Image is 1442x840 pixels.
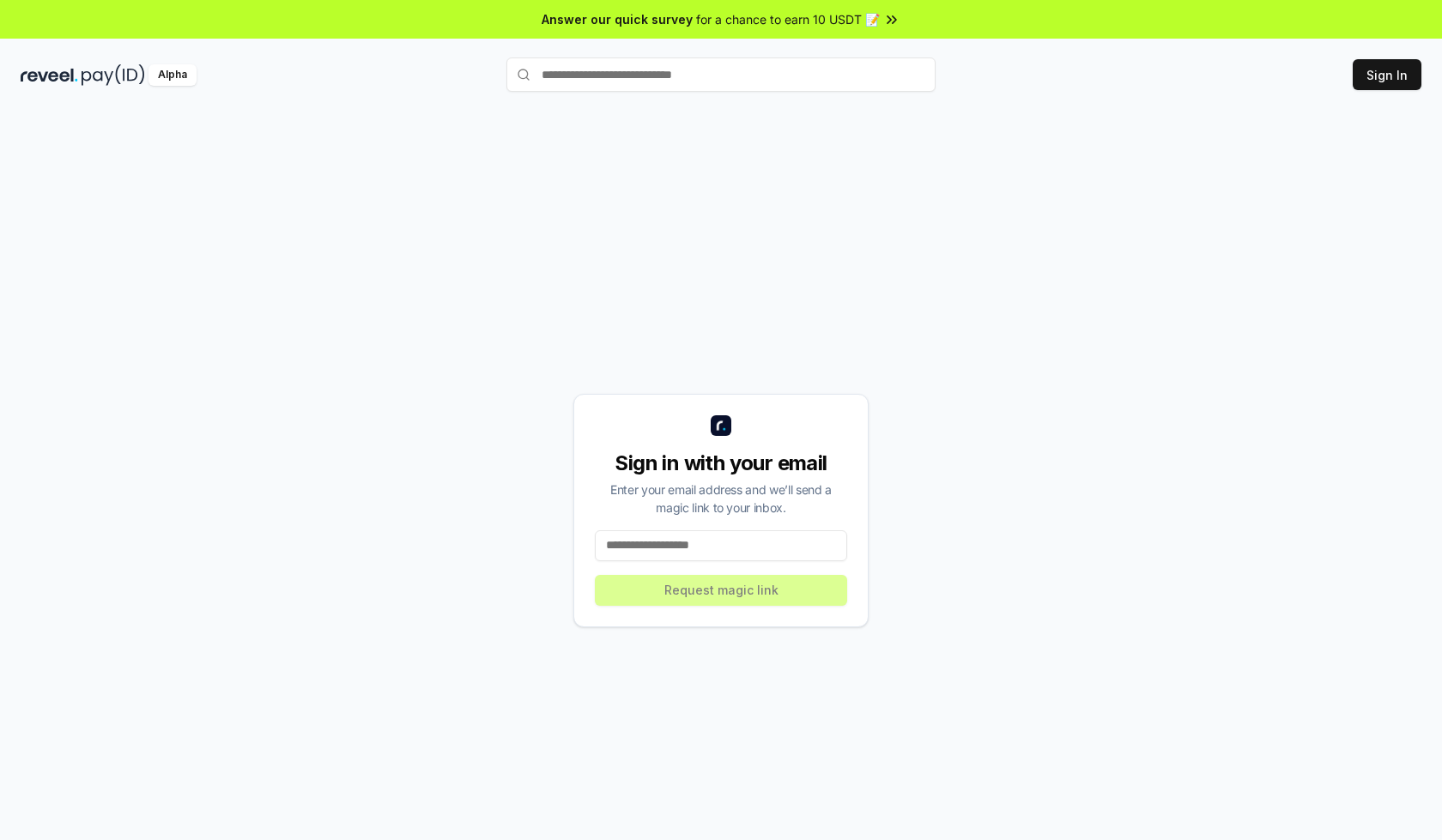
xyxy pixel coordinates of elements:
[696,10,880,28] span: for a chance to earn 10 USDT 📝
[1353,59,1421,90] button: Sign In
[711,415,731,436] img: logo_small
[542,10,693,28] span: Answer our quick survey
[21,64,78,86] img: reveel_dark
[595,480,847,517] div: Enter your email address and we’ll send a magic link to your inbox.
[148,64,197,86] div: Alpha
[82,64,145,86] img: pay_id
[595,450,847,477] div: Sign in with your email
